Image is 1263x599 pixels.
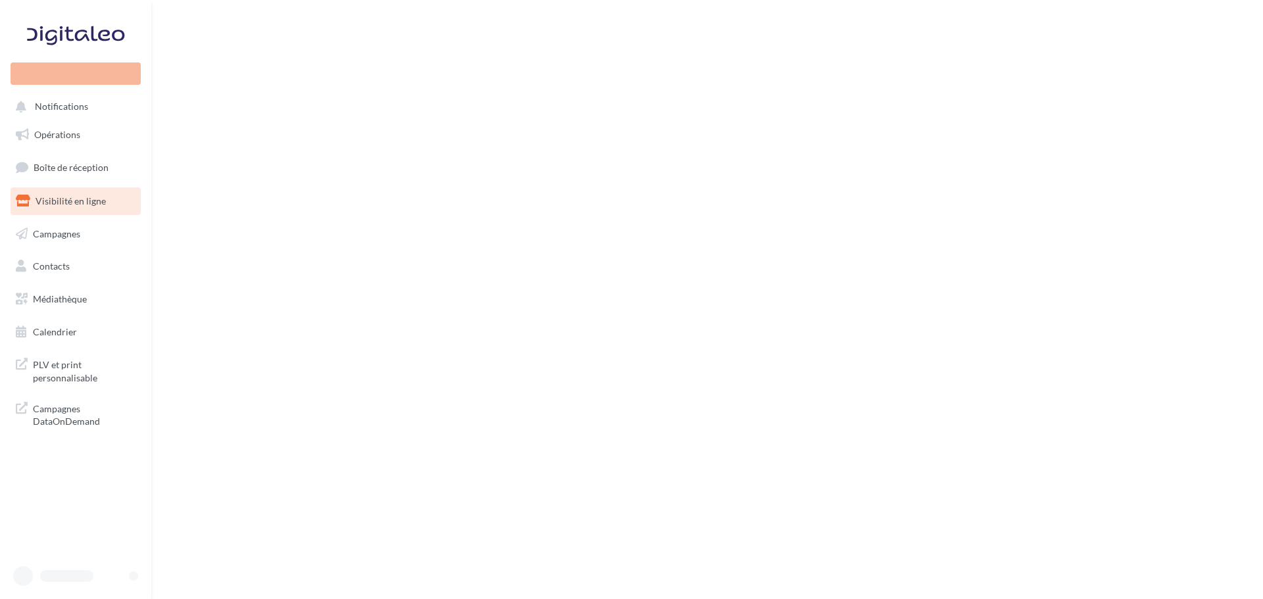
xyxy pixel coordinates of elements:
a: PLV et print personnalisable [8,350,143,389]
span: Campagnes DataOnDemand [33,400,136,428]
span: PLV et print personnalisable [33,356,136,384]
a: Campagnes [8,220,143,248]
span: Contacts [33,260,70,272]
span: Opérations [34,129,80,140]
span: Médiathèque [33,293,87,304]
a: Campagnes DataOnDemand [8,395,143,433]
span: Campagnes [33,228,80,239]
div: Nouvelle campagne [11,62,141,85]
a: Opérations [8,121,143,149]
a: Boîte de réception [8,153,143,181]
a: Visibilité en ligne [8,187,143,215]
a: Calendrier [8,318,143,346]
span: Boîte de réception [34,162,109,173]
span: Calendrier [33,326,77,337]
span: Notifications [35,101,88,112]
span: Visibilité en ligne [36,195,106,206]
a: Contacts [8,252,143,280]
a: Médiathèque [8,285,143,313]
